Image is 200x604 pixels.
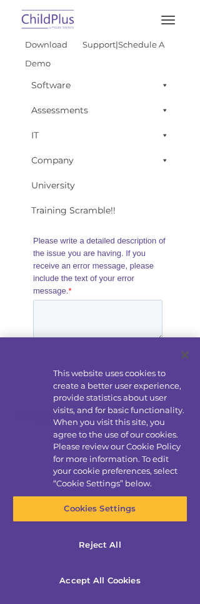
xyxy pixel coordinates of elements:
[171,341,199,369] button: Close
[25,123,175,148] a: IT
[25,173,175,198] a: University
[82,39,116,49] a: Support
[53,367,187,489] div: This website uses cookies to create a better user experience, provide statistics about user visit...
[25,98,175,123] a: Assessments
[19,6,77,35] img: ChildPlus by Procare Solutions
[12,568,187,594] button: Accept All Cookies
[25,73,175,98] a: Software
[25,39,164,68] font: |
[25,148,175,173] a: Company
[12,496,187,522] button: Cookies Settings
[25,39,67,49] a: Download
[12,532,187,558] button: Reject All
[25,198,175,223] a: Training Scramble!!
[12,397,52,437] img: Company Logo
